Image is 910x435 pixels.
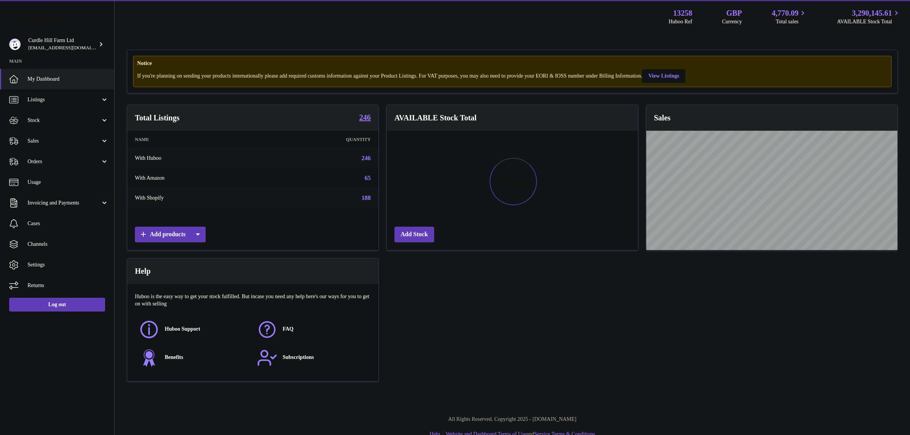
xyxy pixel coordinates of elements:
a: Benefits [139,347,249,368]
span: Sales [28,138,101,145]
span: Orders [28,158,101,166]
a: Huboo Support [139,319,249,340]
a: 65 [365,175,371,181]
p: Huboo is the easy way to get your stock fulfilled. But incase you need any help here's our ways f... [135,293,371,308]
strong: GBP [726,8,742,18]
span: Listings [28,96,101,104]
h3: Help [135,266,151,276]
span: Channels [28,241,109,248]
strong: 13258 [673,8,692,18]
span: Invoicing and Payments [28,200,101,207]
h3: AVAILABLE Stock Total [394,113,477,123]
h3: Sales [654,113,670,123]
span: AVAILABLE Stock Total [837,18,901,26]
div: Currency [722,18,742,26]
span: Cases [28,220,109,227]
span: 3,290,145.61 [852,8,892,18]
span: Huboo Support [165,326,200,333]
a: 246 [359,114,371,123]
a: View Listings [642,69,685,83]
span: My Dashboard [28,76,109,83]
a: Subscriptions [257,347,367,368]
th: Name [127,131,260,148]
div: Huboo Ref [668,18,692,26]
span: Benefits [165,354,183,361]
span: FAQ [283,326,294,333]
p: All Rights Reserved. Copyright 2025 - [DOMAIN_NAME] [121,416,904,423]
span: Settings [28,261,109,269]
a: Add Stock [394,227,434,242]
a: Add products [135,227,206,242]
span: Returns [28,282,109,289]
div: If you're planning on sending your products internationally please add required customs informati... [137,68,887,83]
th: Quantity [260,131,378,148]
strong: 246 [359,114,371,121]
a: Log out [9,298,105,312]
div: Curdle Hill Farm Ltd [28,37,97,52]
span: [EMAIL_ADDRESS][DOMAIN_NAME] [28,45,113,50]
span: Subscriptions [283,354,314,361]
h3: Total Listings [135,113,180,123]
td: With Huboo [127,148,260,168]
a: 4,770.09 Total sales [772,8,807,26]
img: internalAdmin-13258@internal.huboo.com [9,39,21,50]
strong: Notice [137,60,887,67]
span: Total sales [776,18,807,26]
a: 188 [362,195,371,201]
span: 4,770.09 [772,8,798,18]
span: Stock [28,117,101,124]
a: 246 [362,155,371,161]
td: With Amazon [127,168,260,188]
a: 3,290,145.61 AVAILABLE Stock Total [837,8,901,26]
span: Usage [28,179,109,186]
td: With Shopify [127,188,260,208]
a: FAQ [257,319,367,340]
